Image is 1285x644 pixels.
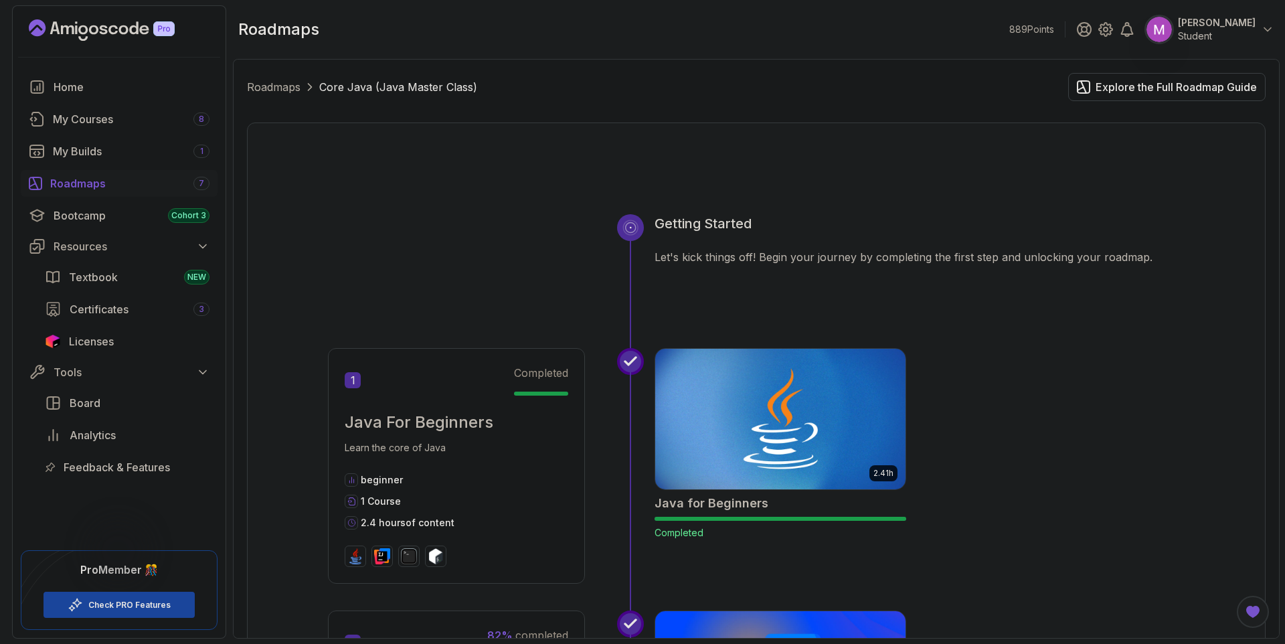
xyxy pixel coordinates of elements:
div: Roadmaps [50,175,209,191]
a: certificates [37,296,218,323]
a: textbook [37,264,218,291]
button: Explore the Full Roadmap Guide [1068,73,1266,101]
p: Student [1178,29,1256,43]
h2: Java For Beginners [345,412,568,433]
img: Java for Beginners card [655,349,906,489]
div: Explore the Full Roadmap Guide [1096,79,1257,95]
span: Cohort 3 [171,210,206,221]
span: Board [70,395,100,411]
span: Feedback & Features [64,459,170,475]
span: 7 [199,178,204,189]
p: [PERSON_NAME] [1178,16,1256,29]
div: My Courses [53,111,209,127]
p: Let's kick things off! Begin your journey by completing the first step and unlocking your roadmap. [655,249,1185,265]
button: user profile image[PERSON_NAME]Student [1146,16,1274,43]
div: My Builds [53,143,209,159]
div: Bootcamp [54,208,209,224]
a: analytics [37,422,218,449]
div: Resources [54,238,209,254]
span: 1 Course [361,495,401,507]
span: Analytics [70,427,116,443]
span: 82 % [487,629,513,642]
a: courses [21,106,218,133]
img: user profile image [1146,17,1172,42]
p: 889 Points [1009,23,1054,36]
span: 1 [345,372,361,388]
span: Completed [655,527,703,538]
span: Completed [514,366,568,380]
img: jetbrains icon [45,335,61,348]
p: beginner [361,473,403,487]
img: java logo [347,548,363,564]
p: Core Java (Java Master Class) [319,79,477,95]
img: terminal logo [401,548,417,564]
img: bash logo [428,548,444,564]
img: intellij logo [374,548,390,564]
span: Certificates [70,301,128,317]
a: builds [21,138,218,165]
span: completed [487,629,568,642]
span: 3 [199,304,204,315]
span: Textbook [69,269,118,285]
a: bootcamp [21,202,218,229]
div: Home [54,79,209,95]
span: 1 [200,146,203,157]
a: roadmaps [21,170,218,197]
h2: Java for Beginners [655,494,768,513]
a: feedback [37,454,218,481]
span: 8 [199,114,204,125]
button: Open Feedback Button [1237,596,1269,628]
button: Tools [21,360,218,384]
a: Java for Beginners card2.41hJava for BeginnersCompleted [655,348,906,540]
h3: Getting Started [655,214,1185,233]
p: 2.4 hours of content [361,516,454,530]
a: Roadmaps [247,79,301,95]
a: home [21,74,218,100]
p: Learn the core of Java [345,438,568,457]
a: board [37,390,218,416]
div: Tools [54,364,209,380]
button: Check PRO Features [43,591,195,619]
p: 2.41h [873,468,893,479]
span: NEW [187,272,206,283]
button: Resources [21,234,218,258]
a: Check PRO Features [88,600,171,611]
span: Licenses [69,333,114,349]
a: Landing page [29,19,205,41]
h2: roadmaps [238,19,319,40]
a: licenses [37,328,218,355]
